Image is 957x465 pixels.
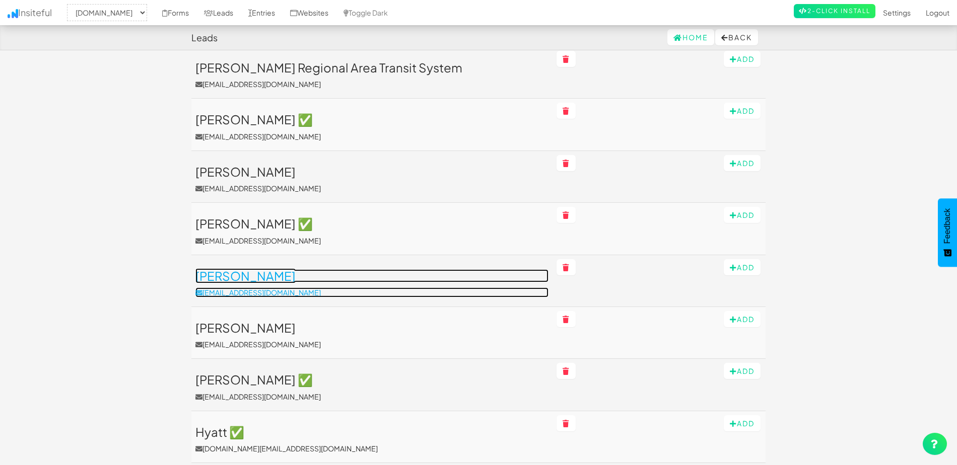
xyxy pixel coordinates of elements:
button: Back [715,29,758,45]
button: Add [724,311,761,327]
p: [EMAIL_ADDRESS][DOMAIN_NAME] [195,392,549,402]
h3: [PERSON_NAME] Regional Area Transit System [195,61,549,74]
p: [EMAIL_ADDRESS][DOMAIN_NAME] [195,339,549,349]
h3: [PERSON_NAME] [195,269,549,282]
a: [PERSON_NAME][EMAIL_ADDRESS][DOMAIN_NAME] [195,165,549,193]
h3: Hyatt ✅ [195,425,549,438]
p: [EMAIL_ADDRESS][DOMAIN_NAME] [195,287,549,297]
a: [PERSON_NAME] ✅[EMAIL_ADDRESS][DOMAIN_NAME] [195,217,549,245]
p: [EMAIL_ADDRESS][DOMAIN_NAME] [195,183,549,193]
a: [PERSON_NAME][EMAIL_ADDRESS][DOMAIN_NAME] [195,321,549,349]
p: [EMAIL_ADDRESS][DOMAIN_NAME] [195,131,549,141]
h3: [PERSON_NAME] ✅ [195,113,549,126]
h3: [PERSON_NAME] [195,165,549,178]
a: [PERSON_NAME][EMAIL_ADDRESS][DOMAIN_NAME] [195,269,549,297]
h4: Leads [191,33,218,43]
a: [PERSON_NAME] ✅[EMAIL_ADDRESS][DOMAIN_NAME] [195,373,549,401]
span: Feedback [943,208,952,244]
a: 2-Click Install [794,4,875,18]
p: [DOMAIN_NAME][EMAIL_ADDRESS][DOMAIN_NAME] [195,443,549,453]
a: Hyatt ✅[DOMAIN_NAME][EMAIL_ADDRESS][DOMAIN_NAME] [195,425,549,453]
button: Add [724,103,761,119]
button: Add [724,207,761,223]
p: [EMAIL_ADDRESS][DOMAIN_NAME] [195,236,549,246]
button: Add [724,155,761,171]
button: Add [724,259,761,275]
button: Add [724,51,761,67]
button: Add [724,363,761,379]
a: Home [667,29,714,45]
h3: [PERSON_NAME] [195,321,549,334]
a: [PERSON_NAME] Regional Area Transit System[EMAIL_ADDRESS][DOMAIN_NAME] [195,61,549,89]
button: Feedback - Show survey [938,198,957,267]
a: [PERSON_NAME] ✅[EMAIL_ADDRESS][DOMAIN_NAME] [195,113,549,141]
button: Add [724,415,761,431]
h3: [PERSON_NAME] ✅ [195,217,549,230]
p: [EMAIL_ADDRESS][DOMAIN_NAME] [195,79,549,89]
h3: [PERSON_NAME] ✅ [195,373,549,386]
img: icon.png [8,9,18,18]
